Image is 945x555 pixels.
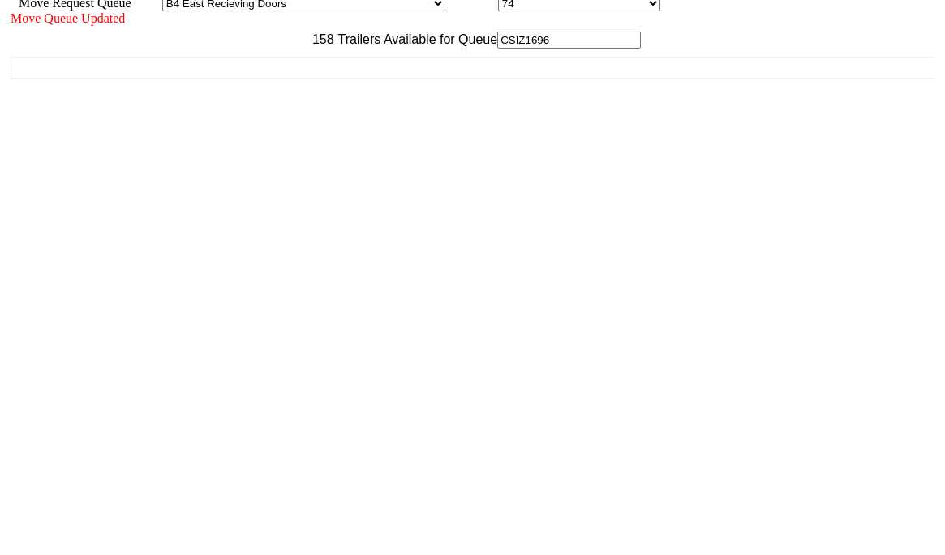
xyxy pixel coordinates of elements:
span: 158 [304,32,334,46]
input: Filter Available Trailers [497,32,641,49]
span: Move Queue Updated [11,11,125,25]
span: Trailers Available for Queue [334,32,498,46]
